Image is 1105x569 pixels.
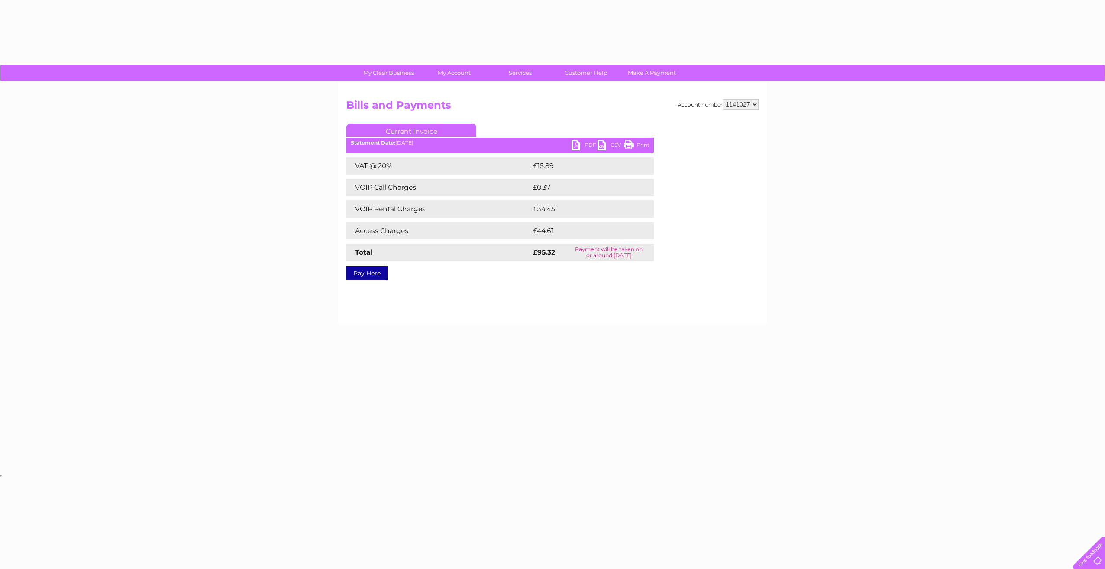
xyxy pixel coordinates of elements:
td: £0.37 [531,179,633,196]
a: Customer Help [550,65,622,81]
td: VOIP Rental Charges [346,200,531,218]
a: Services [485,65,556,81]
a: Make A Payment [616,65,688,81]
a: Print [624,140,649,152]
td: £34.45 [531,200,637,218]
h2: Bills and Payments [346,99,759,116]
a: Pay Here [346,266,388,280]
td: VOIP Call Charges [346,179,531,196]
div: [DATE] [346,140,654,146]
td: VAT @ 20% [346,157,531,175]
a: My Clear Business [353,65,424,81]
a: PDF [572,140,598,152]
td: £44.61 [531,222,636,239]
td: £15.89 [531,157,636,175]
strong: Total [355,248,373,256]
div: Account number [678,99,759,110]
b: Statement Date: [351,139,395,146]
a: CSV [598,140,624,152]
td: Payment will be taken on or around [DATE] [564,244,654,261]
a: Current Invoice [346,124,476,137]
strong: £95.32 [533,248,555,256]
td: Access Charges [346,222,531,239]
a: My Account [419,65,490,81]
